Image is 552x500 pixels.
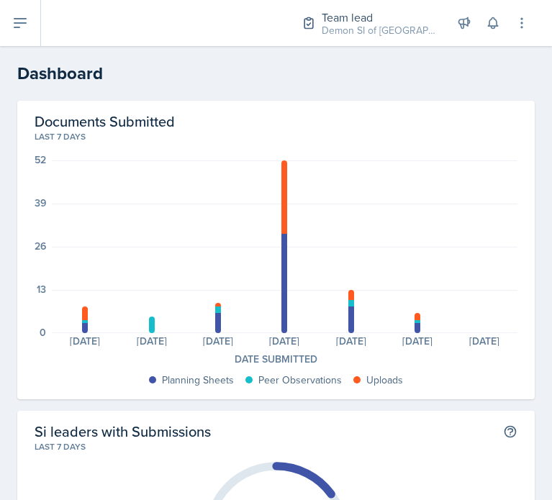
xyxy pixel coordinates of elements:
[35,241,46,251] div: 26
[35,198,46,208] div: 39
[322,9,437,26] div: Team lead
[35,440,517,453] div: Last 7 days
[384,336,451,346] div: [DATE]
[35,112,517,130] h2: Documents Submitted
[37,284,46,294] div: 13
[185,336,251,346] div: [DATE]
[251,336,317,346] div: [DATE]
[17,60,535,86] h2: Dashboard
[118,336,184,346] div: [DATE]
[35,130,517,143] div: Last 7 days
[451,336,517,346] div: [DATE]
[162,373,234,388] div: Planning Sheets
[258,373,342,388] div: Peer Observations
[35,155,46,165] div: 52
[366,373,403,388] div: Uploads
[318,336,384,346] div: [DATE]
[40,327,46,337] div: 0
[52,336,118,346] div: [DATE]
[35,352,517,367] div: Date Submitted
[35,422,211,440] h2: Si leaders with Submissions
[322,23,437,38] div: Demon SI of [GEOGRAPHIC_DATA] / Fall 2025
